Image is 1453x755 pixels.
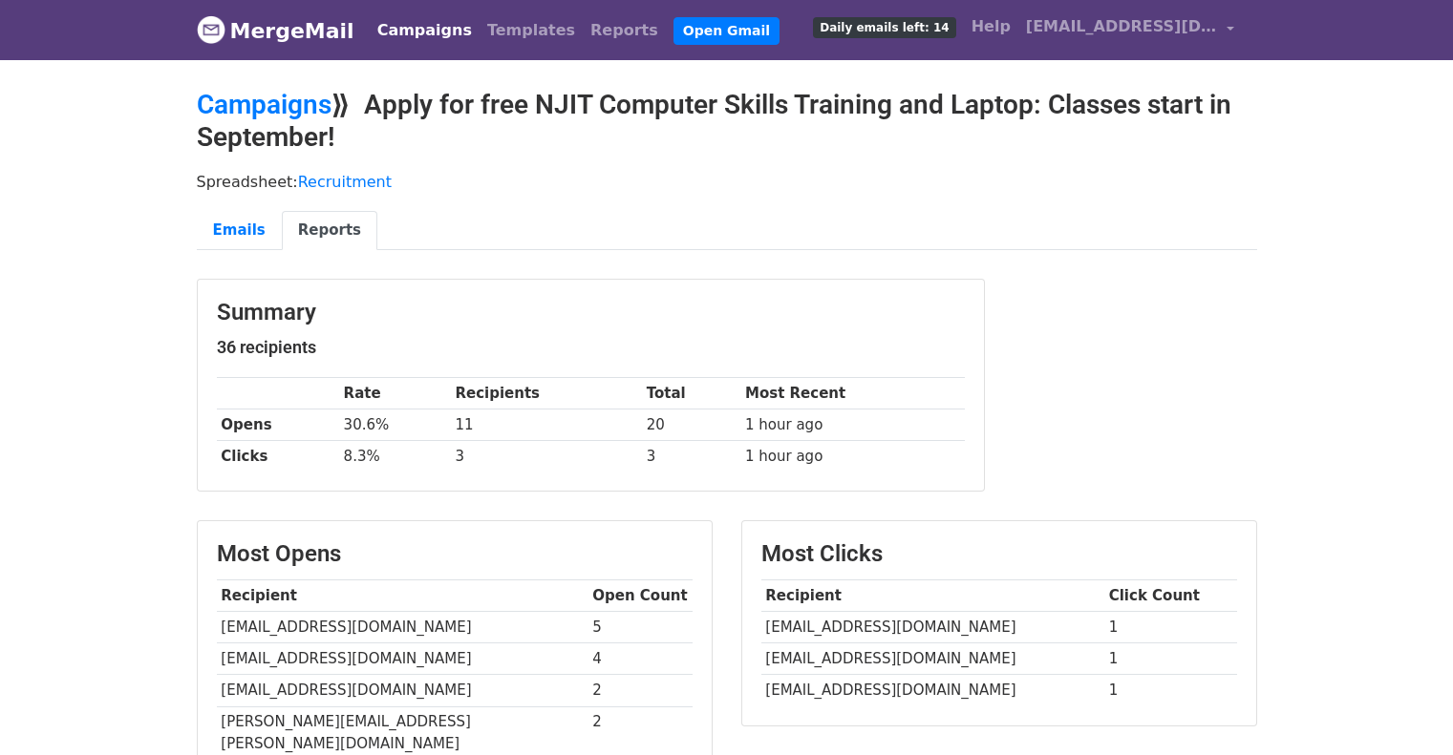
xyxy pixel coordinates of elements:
[673,17,780,45] a: Open Gmail
[761,643,1104,675] td: [EMAIL_ADDRESS][DOMAIN_NAME]
[1026,15,1217,38] span: [EMAIL_ADDRESS][DOMAIN_NAME]
[583,11,666,50] a: Reports
[298,173,392,191] a: Recruitment
[197,211,282,250] a: Emails
[1104,580,1237,612] th: Click Count
[197,15,225,44] img: MergeMail logo
[217,580,588,612] th: Recipient
[217,299,965,326] h3: Summary
[588,675,693,706] td: 2
[339,409,451,441] td: 30.6%
[197,89,331,120] a: Campaigns
[217,540,693,568] h3: Most Opens
[197,172,1257,192] p: Spreadsheet:
[588,612,693,643] td: 5
[370,11,480,50] a: Campaigns
[451,378,642,409] th: Recipients
[642,441,740,472] td: 3
[197,10,354,51] a: MergeMail
[805,8,963,46] a: Daily emails left: 14
[217,612,588,643] td: [EMAIL_ADDRESS][DOMAIN_NAME]
[451,441,642,472] td: 3
[217,337,965,358] h5: 36 recipients
[761,540,1237,568] h3: Most Clicks
[761,580,1104,612] th: Recipient
[339,378,451,409] th: Rate
[480,11,583,50] a: Templates
[642,378,740,409] th: Total
[217,643,588,675] td: [EMAIL_ADDRESS][DOMAIN_NAME]
[217,441,339,472] th: Clicks
[761,675,1104,706] td: [EMAIL_ADDRESS][DOMAIN_NAME]
[964,8,1018,46] a: Help
[1018,8,1242,52] a: [EMAIL_ADDRESS][DOMAIN_NAME]
[451,409,642,441] td: 11
[1104,612,1237,643] td: 1
[588,580,693,612] th: Open Count
[642,409,740,441] td: 20
[217,675,588,706] td: [EMAIL_ADDRESS][DOMAIN_NAME]
[740,441,964,472] td: 1 hour ago
[282,211,377,250] a: Reports
[197,89,1257,153] h2: ⟫ Apply for free NJIT Computer Skills Training and Laptop: Classes start in September!
[588,643,693,675] td: 4
[339,441,451,472] td: 8.3%
[740,409,964,441] td: 1 hour ago
[1104,643,1237,675] td: 1
[740,378,964,409] th: Most Recent
[813,17,955,38] span: Daily emails left: 14
[761,612,1104,643] td: [EMAIL_ADDRESS][DOMAIN_NAME]
[1104,675,1237,706] td: 1
[217,409,339,441] th: Opens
